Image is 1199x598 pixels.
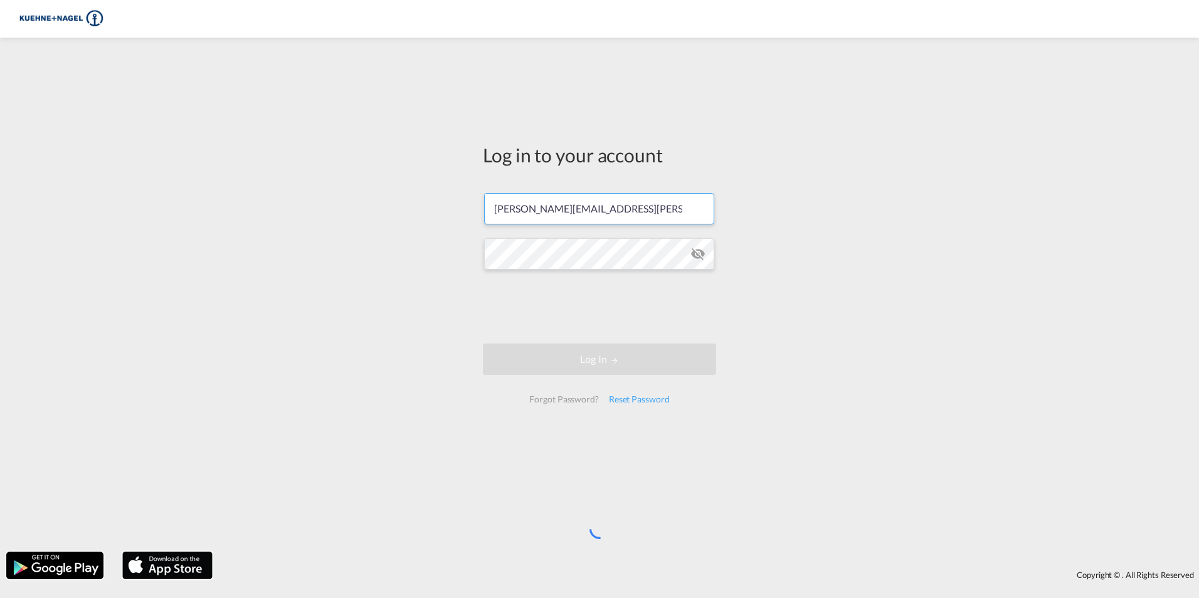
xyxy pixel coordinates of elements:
div: Log in to your account [483,142,716,168]
img: google.png [5,550,105,580]
input: Enter email/phone number [484,193,714,224]
button: LOGIN [483,344,716,375]
iframe: reCAPTCHA [504,282,695,331]
img: 36441310f41511efafde313da40ec4a4.png [19,5,103,33]
div: Reset Password [604,388,675,411]
div: Forgot Password? [524,388,603,411]
div: Copyright © . All Rights Reserved [219,564,1199,585]
img: apple.png [121,550,214,580]
md-icon: icon-eye-off [690,246,705,261]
